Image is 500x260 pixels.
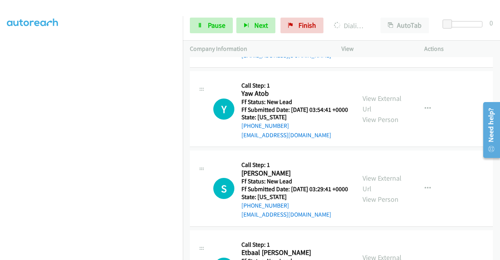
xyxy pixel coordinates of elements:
[190,44,327,54] p: Company Information
[213,178,234,199] div: The call is yet to be attempted
[280,18,323,33] a: Finish
[241,211,331,218] a: [EMAIL_ADDRESS][DOMAIN_NAME]
[362,115,398,124] a: View Person
[489,18,493,28] div: 0
[236,18,275,33] button: Next
[334,20,366,31] p: Dialing [PERSON_NAME]
[241,248,348,257] h2: Etbaal [PERSON_NAME]
[254,21,268,30] span: Next
[213,99,234,120] div: The call is yet to be attempted
[190,18,233,33] a: Pause
[341,44,410,54] p: View
[241,161,348,169] h5: Call Step: 1
[478,99,500,161] iframe: Resource Center
[241,169,348,178] h2: [PERSON_NAME]
[208,21,225,30] span: Pause
[241,106,348,114] h5: Ff Submitted Date: [DATE] 03:54:41 +0000
[241,98,348,106] h5: Ff Status: New Lead
[424,44,493,54] p: Actions
[241,113,348,121] h5: State: [US_STATE]
[298,21,316,30] span: Finish
[241,131,331,139] a: [EMAIL_ADDRESS][DOMAIN_NAME]
[241,185,348,193] h5: Ff Submitted Date: [DATE] 03:29:41 +0000
[362,195,398,204] a: View Person
[241,193,348,201] h5: State: [US_STATE]
[362,94,402,113] a: View External Url
[362,174,402,193] a: View External Url
[241,122,289,129] a: [PHONE_NUMBER]
[241,82,348,90] h5: Call Step: 1
[241,178,348,185] h5: Ff Status: New Lead
[241,202,289,209] a: [PHONE_NUMBER]
[213,99,234,120] h1: Y
[241,89,348,98] h2: Yaw Atob
[380,18,429,33] button: AutoTab
[213,178,234,199] h1: S
[241,241,348,249] h5: Call Step: 1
